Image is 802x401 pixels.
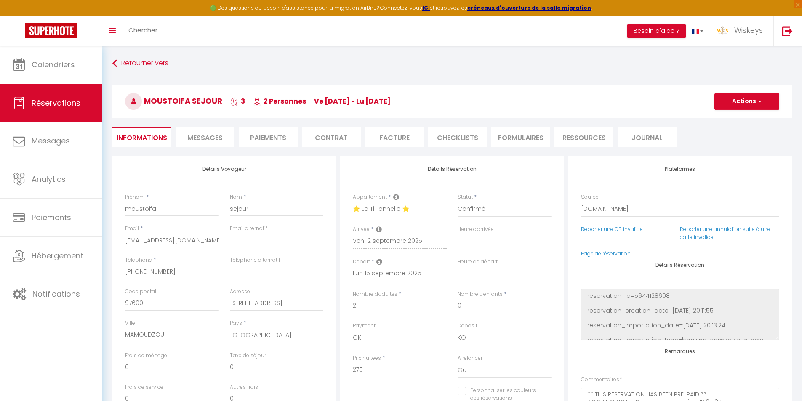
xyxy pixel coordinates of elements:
[353,258,370,266] label: Départ
[32,289,80,299] span: Notifications
[230,288,250,296] label: Adresse
[710,16,773,46] a: ... Wiskeys
[125,383,163,391] label: Frais de service
[125,352,167,360] label: Frais de ménage
[32,174,66,184] span: Analytics
[112,127,171,147] li: Informations
[125,288,156,296] label: Code postal
[125,319,135,327] label: Ville
[32,59,75,70] span: Calendriers
[302,127,361,147] li: Contrat
[782,26,793,36] img: logout
[253,96,306,106] span: 2 Personnes
[680,226,770,241] a: Reporter une annulation suite à une carte invalide
[422,4,430,11] a: ICI
[458,258,498,266] label: Heure de départ
[581,250,631,257] a: Page de réservation
[187,133,223,143] span: Messages
[230,319,242,327] label: Pays
[353,354,381,362] label: Prix nuitées
[581,376,622,384] label: Commentaires
[314,96,391,106] span: ve [DATE] - lu [DATE]
[125,96,222,106] span: moustoifa sejour
[554,127,613,147] li: Ressources
[125,193,145,201] label: Prénom
[353,322,376,330] label: Payment
[716,24,729,37] img: ...
[365,127,424,147] li: Facture
[230,193,242,201] label: Nom
[734,25,763,35] span: Wiskeys
[618,127,677,147] li: Journal
[230,383,258,391] label: Autres frais
[353,166,551,172] h4: Détails Réservation
[7,3,32,29] button: Ouvrir le widget de chat LiveChat
[25,23,77,38] img: Super Booking
[458,322,477,330] label: Deposit
[230,352,266,360] label: Taxe de séjour
[491,127,550,147] li: FORMULAIRES
[32,250,83,261] span: Hébergement
[32,212,71,223] span: Paiements
[125,256,152,264] label: Téléphone
[112,56,792,71] a: Retourner vers
[581,226,643,233] a: Reporter une CB invalide
[230,225,267,233] label: Email alternatif
[581,262,779,268] h4: Détails Réservation
[125,225,139,233] label: Email
[353,193,387,201] label: Appartement
[230,256,280,264] label: Téléphone alternatif
[467,4,591,11] a: créneaux d'ouverture de la salle migration
[128,26,157,35] span: Chercher
[122,16,164,46] a: Chercher
[581,166,779,172] h4: Plateformes
[32,135,70,146] span: Messages
[125,166,323,172] h4: Détails Voyageur
[32,98,80,108] span: Réservations
[714,93,779,110] button: Actions
[627,24,686,38] button: Besoin d'aide ?
[458,226,494,234] label: Heure d'arrivée
[230,96,245,106] span: 3
[458,354,482,362] label: A relancer
[581,348,779,354] h4: Remarques
[581,193,599,201] label: Source
[353,290,397,298] label: Nombre d'adultes
[353,226,370,234] label: Arrivée
[428,127,487,147] li: CHECKLISTS
[458,193,473,201] label: Statut
[458,290,503,298] label: Nombre d'enfants
[239,127,298,147] li: Paiements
